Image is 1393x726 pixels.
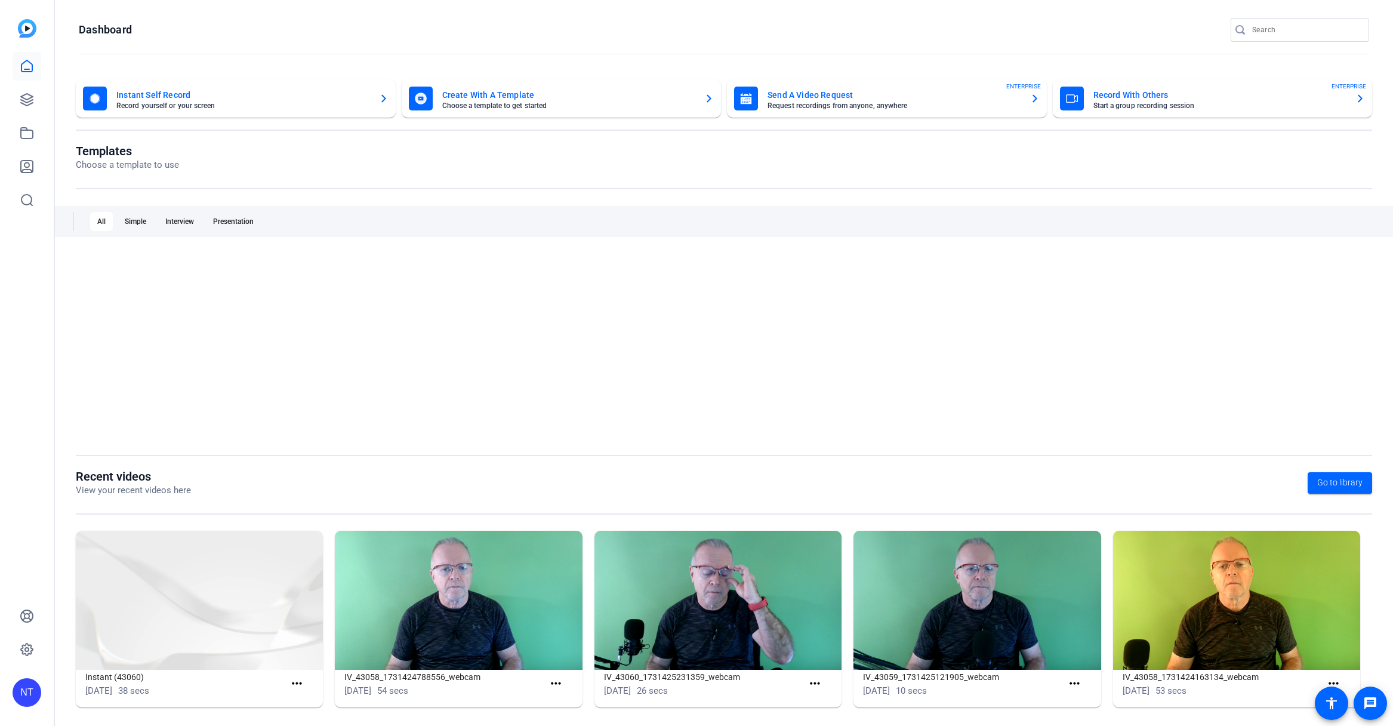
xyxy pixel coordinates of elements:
[594,531,842,670] img: IV_43060_1731425231359_webcam
[442,102,695,109] mat-card-subtitle: Choose a template to get started
[1067,676,1082,691] mat-icon: more_horiz
[289,676,304,691] mat-icon: more_horiz
[768,102,1021,109] mat-card-subtitle: Request recordings from anyone, anywhere
[377,685,408,696] span: 54 secs
[344,685,371,696] span: [DATE]
[1155,685,1186,696] span: 53 secs
[85,670,285,684] h1: Instant (43060)
[1363,696,1377,710] mat-icon: message
[76,79,396,118] button: Instant Self RecordRecord yourself or your screen
[344,670,544,684] h1: IV_43058_1731424788556_webcam
[1326,676,1341,691] mat-icon: more_horiz
[1252,23,1360,37] input: Search
[863,685,890,696] span: [DATE]
[76,531,323,670] img: Instant (43060)
[116,102,369,109] mat-card-subtitle: Record yourself or your screen
[206,212,261,231] div: Presentation
[1324,696,1339,710] mat-icon: accessibility
[768,88,1021,102] mat-card-title: Send A Video Request
[604,685,631,696] span: [DATE]
[604,670,803,684] h1: IV_43060_1731425231359_webcam
[13,678,41,707] div: NT
[79,23,132,37] h1: Dashboard
[863,670,1062,684] h1: IV_43059_1731425121905_webcam
[158,212,201,231] div: Interview
[1317,476,1363,489] span: Go to library
[1113,531,1360,670] img: IV_43058_1731424163134_webcam
[118,212,153,231] div: Simple
[116,88,369,102] mat-card-title: Instant Self Record
[76,469,191,484] h1: Recent videos
[1123,670,1322,684] h1: IV_43058_1731424163134_webcam
[76,144,179,158] h1: Templates
[548,676,563,691] mat-icon: more_horiz
[896,685,927,696] span: 10 secs
[402,79,722,118] button: Create With A TemplateChoose a template to get started
[853,531,1101,670] img: IV_43059_1731425121905_webcam
[90,212,113,231] div: All
[1332,82,1366,91] span: ENTERPRISE
[1006,82,1041,91] span: ENTERPRISE
[1308,472,1372,494] a: Go to library
[76,158,179,172] p: Choose a template to use
[118,685,149,696] span: 38 secs
[808,676,822,691] mat-icon: more_horiz
[727,79,1047,118] button: Send A Video RequestRequest recordings from anyone, anywhereENTERPRISE
[1053,79,1373,118] button: Record With OthersStart a group recording sessionENTERPRISE
[442,88,695,102] mat-card-title: Create With A Template
[335,531,582,670] img: IV_43058_1731424788556_webcam
[85,685,112,696] span: [DATE]
[18,19,36,38] img: blue-gradient.svg
[76,484,191,497] p: View your recent videos here
[1093,102,1346,109] mat-card-subtitle: Start a group recording session
[1093,88,1346,102] mat-card-title: Record With Others
[637,685,668,696] span: 26 secs
[1123,685,1149,696] span: [DATE]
